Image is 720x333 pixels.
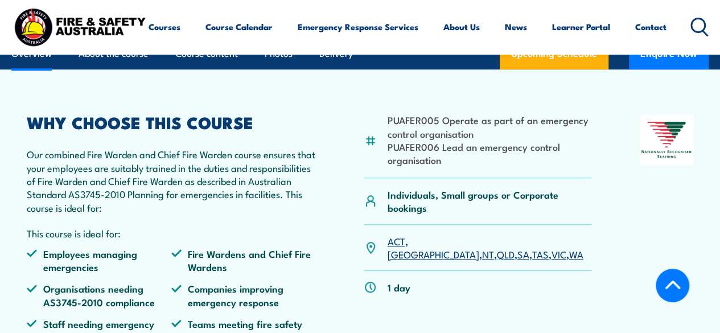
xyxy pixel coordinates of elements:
a: News [505,13,527,40]
a: Contact [635,13,666,40]
h2: WHY CHOOSE THIS COURSE [27,114,316,129]
a: NT [482,247,494,261]
p: This course is ideal for: [27,227,316,240]
a: Overview [11,39,52,69]
li: PUAFER005 Operate as part of an emergency control organisation [388,113,592,140]
a: TAS [532,247,549,261]
li: Companies improving emergency response [171,282,316,309]
li: Employees managing emergencies [27,247,171,274]
p: , , , , , , , [388,235,592,261]
a: Course Calendar [205,13,273,40]
p: Individuals, Small groups or Corporate bookings [388,188,592,215]
li: PUAFER006 Lead an emergency control organisation [388,140,592,167]
a: Learner Portal [552,13,610,40]
a: SA [517,247,529,261]
p: 1 day [388,281,410,294]
p: Our combined Fire Warden and Chief Fire Warden course ensures that your employees are suitably tr... [27,147,316,214]
li: Fire Wardens and Chief Fire Wardens [171,247,316,274]
li: Organisations needing AS3745-2010 compliance [27,282,171,309]
img: Nationally Recognised Training logo. [640,114,693,165]
a: VIC [552,247,566,261]
a: QLD [497,247,515,261]
a: About Us [443,13,480,40]
a: WA [569,247,583,261]
a: ACT [388,234,405,248]
a: Courses [149,13,180,40]
a: [GEOGRAPHIC_DATA] [388,247,479,261]
a: Emergency Response Services [298,13,418,40]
